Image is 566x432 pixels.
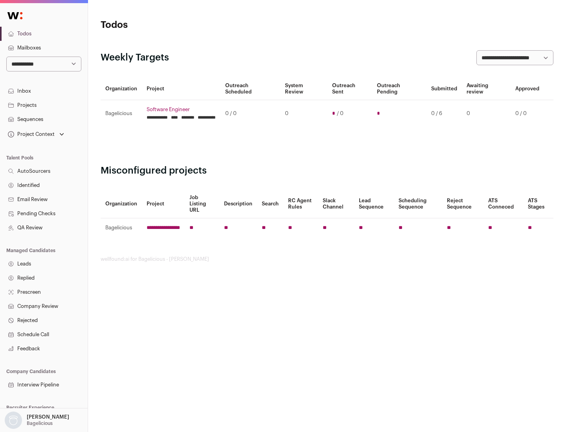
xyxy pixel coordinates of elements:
th: Organization [101,190,142,218]
footer: wellfound:ai for Bagelicious - [PERSON_NAME] [101,256,553,262]
img: nopic.png [5,412,22,429]
th: Approved [511,78,544,100]
th: Project [142,190,185,218]
th: Scheduling Sequence [394,190,442,218]
td: Bagelicious [101,218,142,238]
button: Open dropdown [3,412,71,429]
th: Description [219,190,257,218]
th: RC Agent Rules [283,190,318,218]
th: ATS Stages [523,190,553,218]
a: Software Engineer [147,106,216,113]
th: System Review [280,78,327,100]
th: Reject Sequence [442,190,484,218]
th: Awaiting review [462,78,511,100]
th: Organization [101,78,142,100]
h2: Weekly Targets [101,51,169,64]
button: Open dropdown [6,129,66,140]
th: ATS Conneced [483,190,523,218]
th: Job Listing URL [185,190,219,218]
td: 0 / 6 [426,100,462,127]
div: Project Context [6,131,55,137]
th: Outreach Pending [372,78,426,100]
h2: Misconfigured projects [101,165,553,177]
th: Outreach Scheduled [221,78,280,100]
th: Search [257,190,283,218]
th: Slack Channel [318,190,354,218]
td: 0 / 0 [511,100,544,127]
td: 0 [462,100,511,127]
h1: Todos [101,19,252,31]
img: Wellfound [3,8,27,24]
td: 0 [280,100,327,127]
span: / 0 [337,110,344,117]
td: Bagelicious [101,100,142,127]
p: Bagelicious [27,420,53,427]
p: [PERSON_NAME] [27,414,69,420]
th: Lead Sequence [354,190,394,218]
th: Submitted [426,78,462,100]
th: Outreach Sent [327,78,373,100]
td: 0 / 0 [221,100,280,127]
th: Project [142,78,221,100]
